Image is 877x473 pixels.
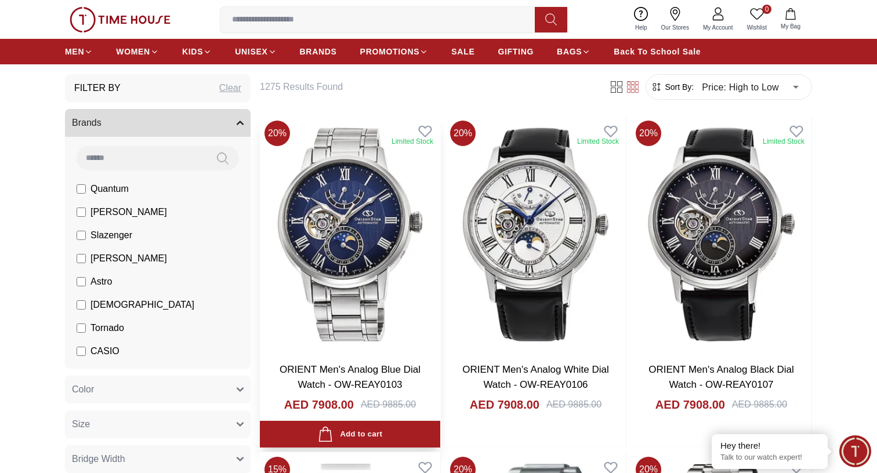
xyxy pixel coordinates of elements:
img: ORIENT Men's Analog White Dial Watch - OW-REAY0106 [445,116,626,353]
input: [DEMOGRAPHIC_DATA] [77,300,86,310]
span: Our Stores [657,23,694,32]
button: Sort By: [651,81,694,93]
div: AED 9885.00 [361,398,416,412]
span: 20 % [264,121,290,146]
div: Hey there! [720,440,819,452]
input: Tornado [77,323,86,333]
span: [DEMOGRAPHIC_DATA] [90,298,194,312]
div: Price: High to Low [694,71,807,103]
a: MEN [65,41,93,62]
input: CASIO [77,347,86,356]
a: Help [628,5,654,34]
span: SALE [451,46,474,57]
span: Back To School Sale [614,46,701,57]
span: [PERSON_NAME] [90,252,167,265]
span: Help [630,23,652,32]
a: ORIENT Men's Analog White Dial Watch - OW-REAY0106 [462,364,608,390]
h4: AED 7908.00 [284,396,354,413]
img: ORIENT Men's Analog Black Dial Watch - OW-REAY0107 [631,116,811,353]
span: MEN [65,46,84,57]
input: [PERSON_NAME] [77,254,86,263]
input: Astro [77,277,86,286]
a: SALE [451,41,474,62]
a: PROMOTIONS [360,41,429,62]
a: ORIENT Men's Analog Black Dial Watch - OW-REAY0107 [648,364,793,390]
a: KIDS [182,41,212,62]
span: 20 % [636,121,661,146]
span: [PERSON_NAME] [90,205,167,219]
span: Quantum [90,182,129,196]
div: Limited Stock [577,137,619,146]
a: Back To School Sale [614,41,701,62]
a: ORIENT Men's Analog Blue Dial Watch - OW-REAY0103 [280,364,421,390]
span: Bridge Width [72,452,125,466]
div: Chat Widget [839,435,871,467]
span: Tornado [90,321,124,335]
a: BRANDS [300,41,337,62]
p: Talk to our watch expert! [720,453,819,463]
span: 0 [762,5,771,14]
span: UNISEX [235,46,267,57]
div: Limited Stock [392,137,433,146]
span: My Bag [776,22,805,31]
h3: Filter By [74,81,121,95]
span: 20 % [450,121,476,146]
div: Clear [219,81,241,95]
span: Wishlist [742,23,771,32]
button: Color [65,376,251,403]
a: BAGS [557,41,590,62]
span: Astro [90,275,112,289]
a: UNISEX [235,41,276,62]
div: AED 9885.00 [546,398,601,412]
h6: 1275 Results Found [260,80,595,94]
span: Size [72,417,90,431]
button: Add to cart [260,421,440,448]
div: AED 9885.00 [732,398,787,412]
input: Quantum [77,184,86,194]
span: WOMEN [116,46,150,57]
img: ... [70,7,171,32]
input: [PERSON_NAME] [77,208,86,217]
a: Our Stores [654,5,696,34]
span: CASIO [90,344,119,358]
button: My Bag [774,6,807,33]
span: Brands [72,116,102,130]
span: Sort By: [662,81,694,93]
a: WOMEN [116,41,159,62]
span: CITIZEN [90,368,126,381]
img: ORIENT Men's Analog Blue Dial Watch - OW-REAY0103 [260,116,440,353]
span: BAGS [557,46,582,57]
span: Slazenger [90,228,132,242]
div: Add to cart [318,427,382,442]
button: Brands [65,109,251,137]
button: Size [65,410,251,438]
a: GIFTING [498,41,534,62]
h4: AED 7908.00 [470,396,539,413]
span: Color [72,383,94,396]
input: Slazenger [77,231,86,240]
span: PROMOTIONS [360,46,420,57]
span: BRANDS [300,46,337,57]
span: KIDS [182,46,203,57]
button: Bridge Width [65,445,251,473]
span: My Account [698,23,738,32]
h4: AED 7908.00 [655,396,725,413]
span: GIFTING [498,46,534,57]
div: Limited Stock [763,137,804,146]
a: 0Wishlist [740,5,774,34]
